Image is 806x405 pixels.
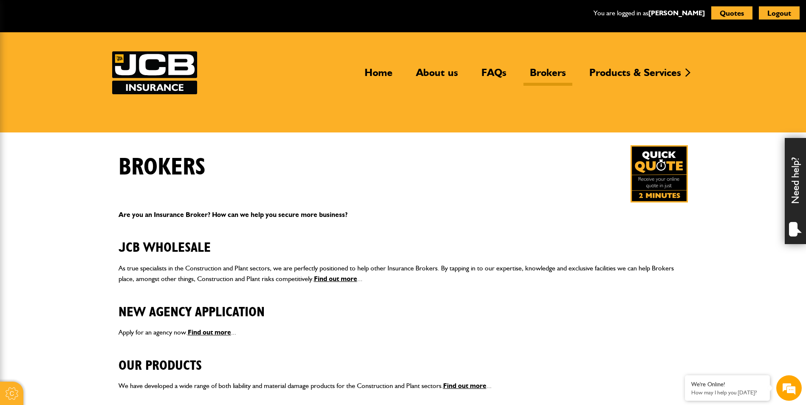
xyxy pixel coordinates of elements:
a: JCB Insurance Services [112,51,197,94]
h2: New Agency Application [119,291,688,320]
p: We have developed a wide range of both liability and material damage products for the Constructio... [119,380,688,391]
a: Find out more [188,328,231,336]
a: FAQs [475,66,513,86]
a: Products & Services [583,66,687,86]
a: Find out more [443,382,486,390]
a: Get your insurance quote in just 2-minutes [631,145,688,202]
h1: Brokers [119,153,206,182]
a: [PERSON_NAME] [648,9,705,17]
button: Quotes [711,6,752,20]
p: Apply for an agency now. ... [119,327,688,338]
button: Logout [759,6,800,20]
a: Home [358,66,399,86]
img: JCB Insurance Services logo [112,51,197,94]
p: How may I help you today? [691,389,764,396]
h2: JCB Wholesale [119,227,688,256]
div: Need help? [785,138,806,244]
a: About us [410,66,464,86]
h2: Our Products [119,345,688,374]
img: Quick Quote [631,145,688,202]
p: As true specialists in the Construction and Plant sectors, we are perfectly positioned to help ot... [119,263,688,284]
p: Are you an Insurance Broker? How can we help you secure more business? [119,209,688,220]
a: Find out more [314,275,357,283]
a: Brokers [523,66,572,86]
div: We're Online! [691,381,764,388]
p: You are logged in as [594,8,705,19]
